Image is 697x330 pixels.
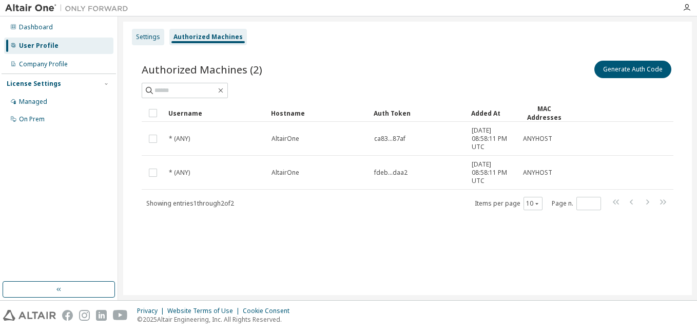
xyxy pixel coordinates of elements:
[3,310,56,321] img: altair_logo.svg
[472,160,514,185] span: [DATE] 08:58:11 PM UTC
[19,23,53,31] div: Dashboard
[374,105,463,121] div: Auth Token
[526,199,540,208] button: 10
[79,310,90,321] img: instagram.svg
[523,169,552,177] span: ANYHOST
[96,310,107,321] img: linkedin.svg
[62,310,73,321] img: facebook.svg
[169,169,190,177] span: * (ANY)
[523,135,552,143] span: ANYHOST
[169,135,190,143] span: * (ANY)
[272,169,299,177] span: AltairOne
[594,61,671,78] button: Generate Auth Code
[19,98,47,106] div: Managed
[271,105,365,121] div: Hostname
[137,315,296,324] p: © 2025 Altair Engineering, Inc. All Rights Reserved.
[137,307,167,315] div: Privacy
[19,60,68,68] div: Company Profile
[19,42,59,50] div: User Profile
[472,126,514,151] span: [DATE] 08:58:11 PM UTC
[167,307,243,315] div: Website Terms of Use
[136,33,160,41] div: Settings
[142,62,262,77] span: Authorized Machines (2)
[522,104,566,122] div: MAC Addresses
[374,169,408,177] span: fdeb...daa2
[374,135,405,143] span: ca83...87af
[272,135,299,143] span: AltairOne
[19,115,45,123] div: On Prem
[471,105,514,121] div: Added At
[552,197,601,210] span: Page n.
[5,3,133,13] img: Altair One
[243,307,296,315] div: Cookie Consent
[475,197,543,210] span: Items per page
[7,80,61,88] div: License Settings
[113,310,128,321] img: youtube.svg
[146,199,234,208] span: Showing entries 1 through 2 of 2
[168,105,263,121] div: Username
[173,33,243,41] div: Authorized Machines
